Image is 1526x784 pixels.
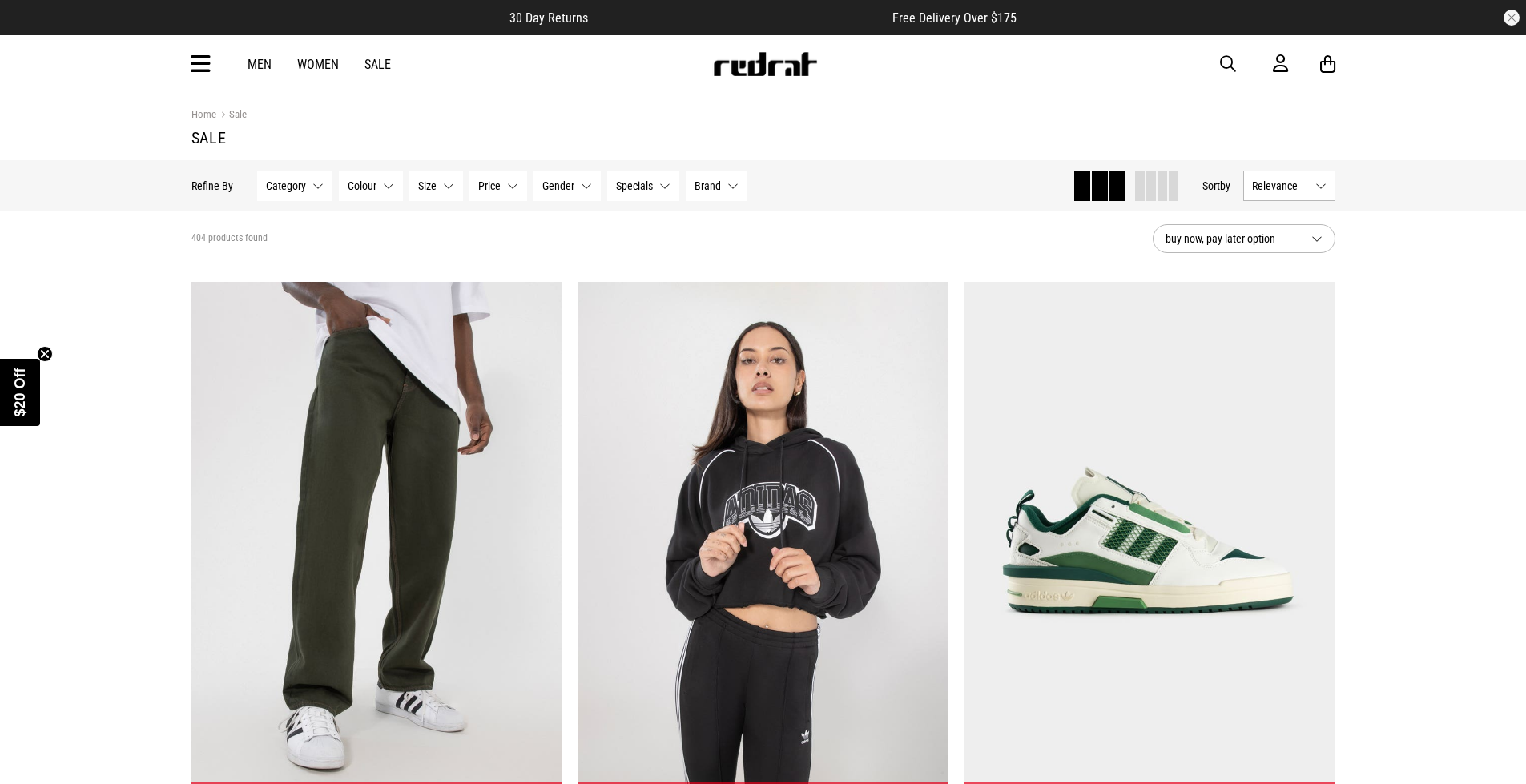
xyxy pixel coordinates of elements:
[12,368,28,416] span: $20 Off
[266,179,306,192] span: Category
[1252,179,1309,192] span: Relevance
[191,232,268,245] span: 404 products found
[216,108,247,123] a: Sale
[620,10,860,26] iframe: Customer reviews powered by Trustpilot
[339,171,403,201] button: Colour
[695,179,721,192] span: Brand
[712,52,818,76] img: Redrat logo
[533,171,601,201] button: Gender
[257,171,332,201] button: Category
[542,179,574,192] span: Gender
[191,108,216,120] a: Home
[616,179,653,192] span: Specials
[509,10,588,26] span: 30 Day Returns
[191,128,1335,147] h1: Sale
[607,171,679,201] button: Specials
[1166,229,1299,248] span: buy now, pay later option
[191,179,233,192] p: Refine By
[686,171,747,201] button: Brand
[348,179,376,192] span: Colour
[1243,171,1335,201] button: Relevance
[418,179,437,192] span: Size
[478,179,501,192] span: Price
[1153,224,1335,253] button: buy now, pay later option
[1202,176,1230,195] button: Sortby
[364,57,391,72] a: Sale
[892,10,1017,26] span: Free Delivery Over $175
[469,171,527,201] button: Price
[297,57,339,72] a: Women
[1220,179,1230,192] span: by
[248,57,272,72] a: Men
[37,346,53,362] button: Close teaser
[409,171,463,201] button: Size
